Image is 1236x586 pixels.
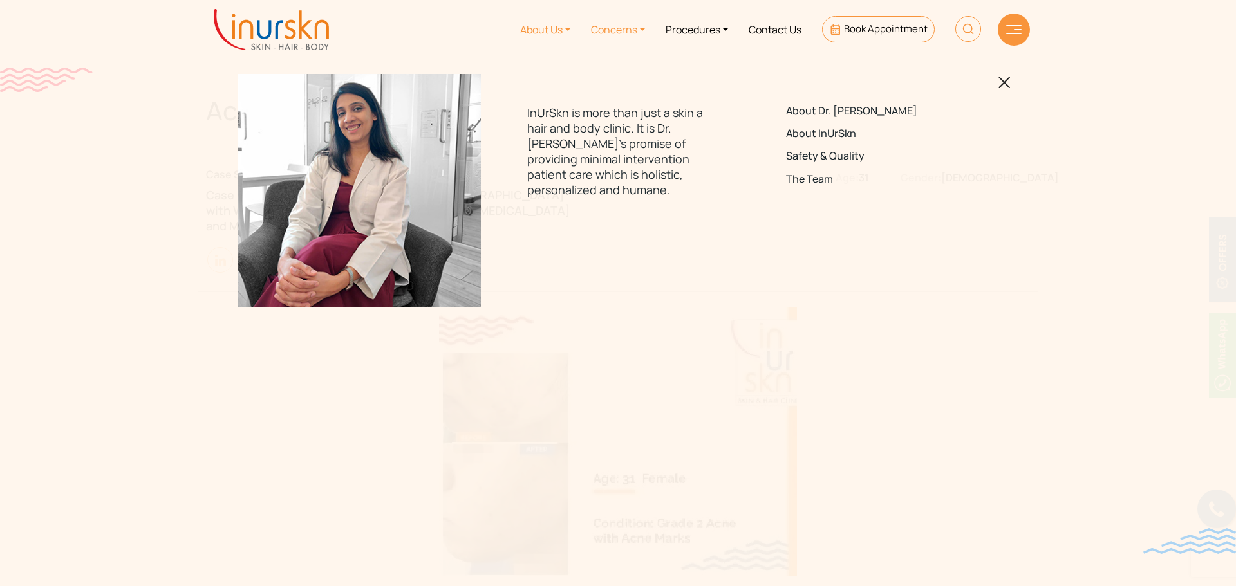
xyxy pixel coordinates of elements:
img: hamLine.svg [1006,25,1022,34]
a: Book Appointment [822,16,935,42]
a: Concerns [581,5,655,53]
img: inurskn-logo [214,9,329,50]
a: About Dr. [PERSON_NAME] [786,105,967,117]
span: Book Appointment [844,22,928,35]
a: About InUrSkn [786,127,967,140]
a: Safety & Quality [786,150,967,162]
a: About Us [510,5,581,53]
img: menuabout [238,74,481,307]
img: HeaderSearch [955,16,981,42]
a: Procedures [655,5,738,53]
img: blackclosed [998,77,1011,89]
p: InUrSkn is more than just a skin a hair and body clinic. It is Dr. [PERSON_NAME]'s promise of pro... [527,105,708,197]
a: Contact Us [738,5,812,53]
a: The Team [786,173,967,185]
img: bluewave [1143,528,1236,554]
